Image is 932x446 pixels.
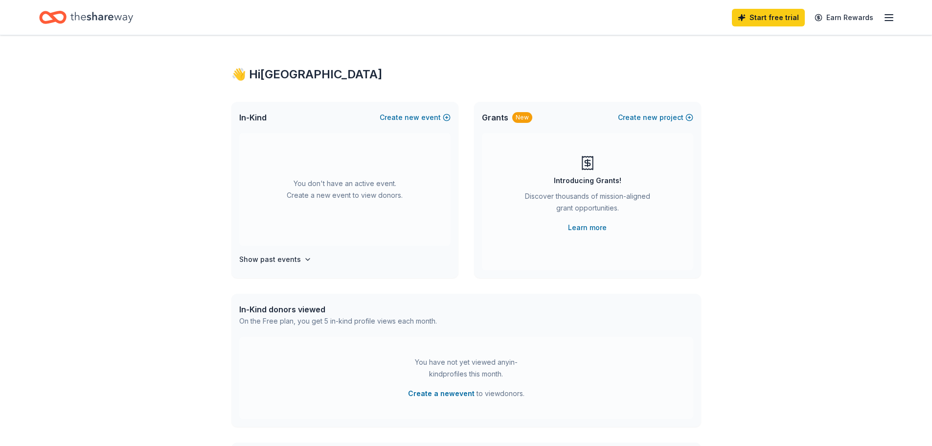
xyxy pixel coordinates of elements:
[554,175,621,187] div: Introducing Grants!
[231,67,701,82] div: 👋 Hi [GEOGRAPHIC_DATA]
[568,222,607,234] a: Learn more
[482,112,508,123] span: Grants
[408,388,524,399] span: to view donors .
[239,254,312,265] button: Show past events
[239,304,437,315] div: In-Kind donors viewed
[239,315,437,327] div: On the Free plan, you get 5 in-kind profile views each month.
[732,9,805,26] a: Start free trial
[521,190,654,218] div: Discover thousands of mission-aligned grant opportunities.
[809,9,879,26] a: Earn Rewards
[512,112,532,123] div: New
[39,6,133,29] a: Home
[405,356,527,380] div: You have not yet viewed any in-kind profiles this month.
[239,112,267,123] span: In-Kind
[239,133,451,246] div: You don't have an active event. Create a new event to view donors.
[618,112,693,123] button: Createnewproject
[408,388,475,399] button: Create a newevent
[643,112,658,123] span: new
[405,112,419,123] span: new
[380,112,451,123] button: Createnewevent
[239,254,301,265] h4: Show past events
